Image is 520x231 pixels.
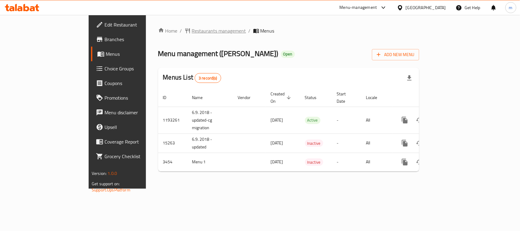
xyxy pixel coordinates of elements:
td: 6.9. 2018 - updated [187,133,233,153]
span: Version: [92,169,107,177]
span: Choice Groups [104,65,171,72]
div: Menu-management [340,4,377,11]
td: All [361,153,393,171]
td: - [332,107,361,133]
div: [GEOGRAPHIC_DATA] [406,4,446,11]
a: Edit Restaurant [91,17,175,32]
span: Coupons [104,80,171,87]
a: Branches [91,32,175,47]
a: Menus [91,47,175,61]
td: Menu 1 [187,153,233,171]
a: Upsell [91,120,175,134]
div: Inactive [305,158,323,166]
div: Open [281,51,295,58]
div: Export file [402,71,417,85]
button: Change Status [412,136,427,151]
span: Restaurants management [192,27,246,34]
button: Change Status [412,113,427,127]
li: / [249,27,251,34]
button: more [398,136,412,151]
nav: breadcrumb [158,27,419,34]
span: Inactive [305,140,323,147]
span: Open [281,52,295,57]
span: Promotions [104,94,171,101]
span: 3 record(s) [195,75,221,81]
a: Choice Groups [91,61,175,76]
span: Edit Restaurant [104,21,171,28]
span: m [509,4,513,11]
span: Locale [366,94,385,101]
span: [DATE] [271,139,283,147]
a: Promotions [91,91,175,105]
td: All [361,107,393,133]
a: Menu disclaimer [91,105,175,120]
span: 1.0.0 [108,169,117,177]
button: more [398,113,412,127]
span: Menu management ( [PERSON_NAME] ) [158,47,278,60]
div: Total records count [195,73,221,83]
a: Grocery Checklist [91,149,175,164]
button: Change Status [412,155,427,169]
td: 6.9. 2018 - updated-cg migration [187,107,233,133]
td: All [361,133,393,153]
table: enhanced table [158,88,461,172]
a: Coupons [91,76,175,91]
span: Created On [271,90,293,105]
span: [DATE] [271,116,283,124]
span: Branches [104,36,171,43]
span: Coverage Report [104,138,171,145]
span: Start Date [337,90,354,105]
span: Menu disclaimer [104,109,171,116]
span: Status [305,94,325,101]
span: Menus [106,50,171,58]
span: Grocery Checklist [104,153,171,160]
th: Actions [393,88,461,107]
span: Inactive [305,159,323,166]
span: ID [163,94,175,101]
span: Get support on: [92,180,120,188]
h2: Menus List [163,73,221,83]
span: Add New Menu [377,51,414,59]
li: / [180,27,182,34]
td: - [332,153,361,171]
td: - [332,133,361,153]
a: Restaurants management [185,27,246,34]
a: Coverage Report [91,134,175,149]
span: Active [305,117,320,124]
span: [DATE] [271,158,283,166]
span: Name [192,94,211,101]
span: Vendor [238,94,259,101]
span: Menus [260,27,274,34]
button: more [398,155,412,169]
span: Upsell [104,123,171,131]
button: Add New Menu [372,49,419,60]
a: Support.OpsPlatform [92,186,130,194]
